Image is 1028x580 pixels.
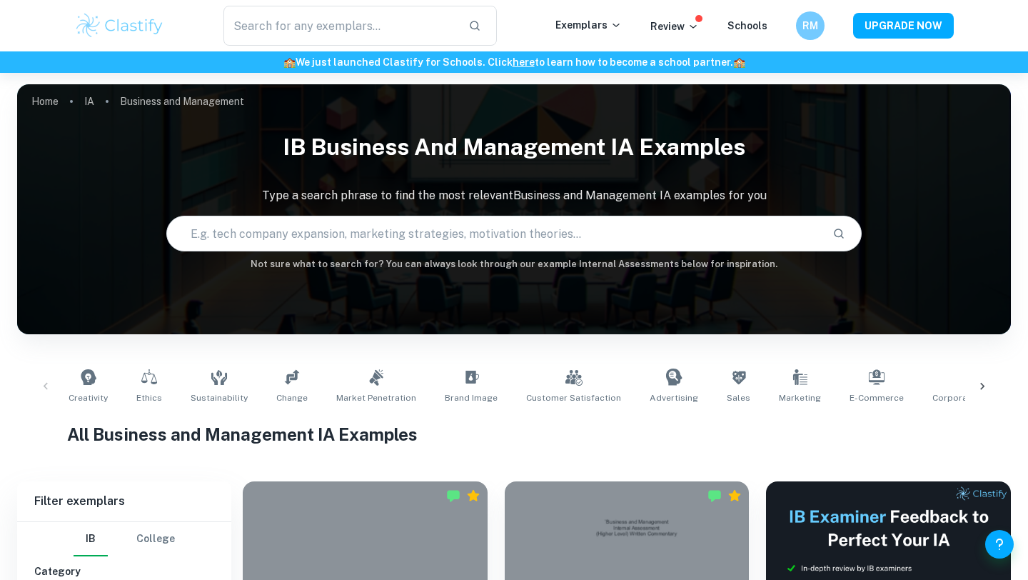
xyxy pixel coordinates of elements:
span: Ethics [136,391,162,404]
div: Premium [466,489,480,503]
p: Type a search phrase to find the most relevant Business and Management IA examples for you [17,187,1011,204]
button: Help and Feedback [985,530,1014,559]
span: Sustainability [191,391,248,404]
a: Home [31,91,59,111]
img: Clastify logo [74,11,165,40]
span: 🏫 [733,56,745,68]
span: Sales [727,391,750,404]
a: IA [84,91,94,111]
button: IB [74,522,108,556]
h6: We just launched Clastify for Schools. Click to learn how to become a school partner. [3,54,1025,70]
a: Schools [727,20,767,31]
span: E-commerce [850,391,904,404]
button: College [136,522,175,556]
p: Business and Management [120,94,244,109]
button: Search [827,221,851,246]
span: Corporate Profitability [932,391,1027,404]
h1: IB Business and Management IA examples [17,124,1011,170]
img: Marked [707,489,722,503]
span: Change [276,391,308,404]
span: Customer Satisfaction [526,391,621,404]
span: Market Penetration [336,391,416,404]
span: Creativity [69,391,108,404]
img: Marked [446,489,460,503]
span: 🏫 [283,56,296,68]
span: Marketing [779,391,821,404]
div: Premium [727,489,742,503]
h6: Filter exemplars [17,481,231,521]
div: Filter type choice [74,522,175,556]
p: Review [650,19,699,34]
span: Advertising [650,391,698,404]
input: E.g. tech company expansion, marketing strategies, motivation theories... [167,214,821,254]
span: Brand Image [445,391,498,404]
p: Exemplars [555,17,622,33]
button: UPGRADE NOW [853,13,954,39]
a: here [513,56,535,68]
h1: All Business and Management IA Examples [67,421,962,447]
input: Search for any exemplars... [223,6,457,46]
h6: Not sure what to search for? You can always look through our example Internal Assessments below f... [17,257,1011,271]
h6: Category [34,564,214,579]
button: RM [796,11,825,40]
h6: RM [802,18,819,34]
